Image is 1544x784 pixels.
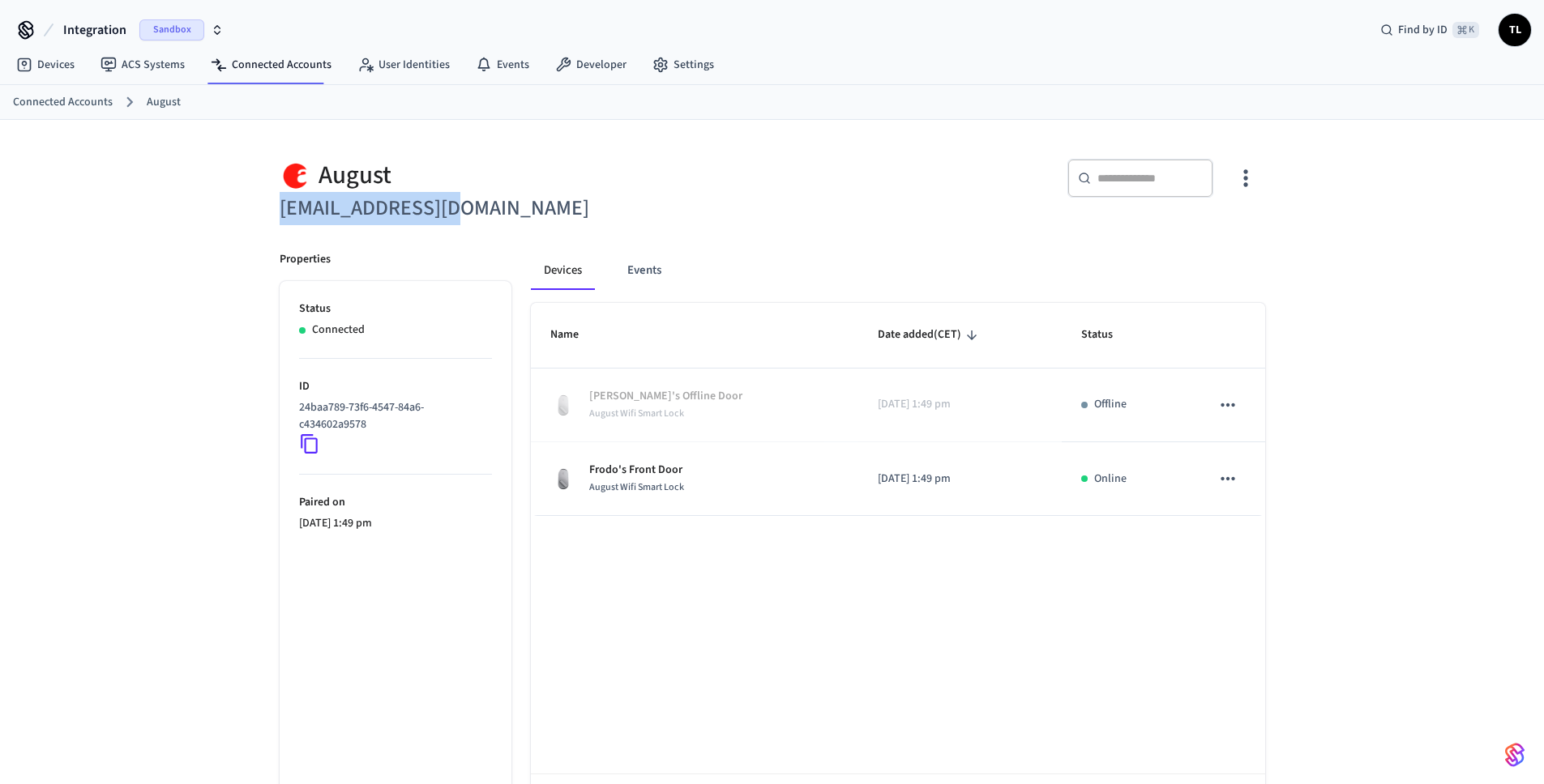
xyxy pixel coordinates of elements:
a: ACS Systems [88,50,198,79]
a: Connected Accounts [13,94,113,111]
a: Devices [3,50,88,79]
span: Find by ID [1398,22,1448,38]
span: ⌘ K [1452,22,1479,38]
button: Events [614,251,674,290]
p: Properties [280,251,331,268]
img: August Wifi Smart Lock 3rd Gen, Silver, Front [550,392,576,418]
p: [DATE] 1:49 pm [299,515,492,532]
p: [PERSON_NAME]'s Offline Door [589,388,742,405]
span: Sandbox [139,19,204,40]
button: Devices [531,251,595,290]
a: August [147,94,181,111]
p: [DATE] 1:49 pm [878,471,1042,488]
a: Developer [542,50,639,79]
p: Connected [312,322,365,339]
span: Date added(CET) [878,322,982,347]
p: Online [1094,471,1127,488]
p: Status [299,300,492,317]
a: User Identities [344,50,463,79]
img: August Logo, Square [280,159,312,192]
img: August Wifi Smart Lock 3rd Gen, Silver, Front [550,466,576,492]
span: Name [550,322,600,347]
span: August Wifi Smart Lock [589,480,684,494]
img: SeamLogoGradient.69752ec5.svg [1505,742,1525,768]
table: sticky table [531,303,1265,516]
span: Integration [63,20,126,40]
p: Offline [1094,396,1127,413]
h6: [EMAIL_ADDRESS][DOMAIN_NAME] [280,192,763,225]
span: August Wifi Smart Lock [589,407,684,420]
a: Settings [639,50,727,79]
div: connected account tabs [531,251,1265,290]
div: August [280,159,763,192]
p: Paired on [299,494,492,511]
p: [DATE] 1:49 pm [878,396,1042,413]
span: Status [1081,322,1134,347]
a: Connected Accounts [198,50,344,79]
p: ID [299,378,492,395]
div: Find by ID⌘ K [1367,15,1492,45]
a: Events [463,50,542,79]
button: TL [1499,14,1531,46]
span: TL [1500,15,1529,45]
p: 24baa789-73f6-4547-84a6-c434602a9578 [299,399,485,433]
p: Frodo's Front Door [589,462,684,479]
